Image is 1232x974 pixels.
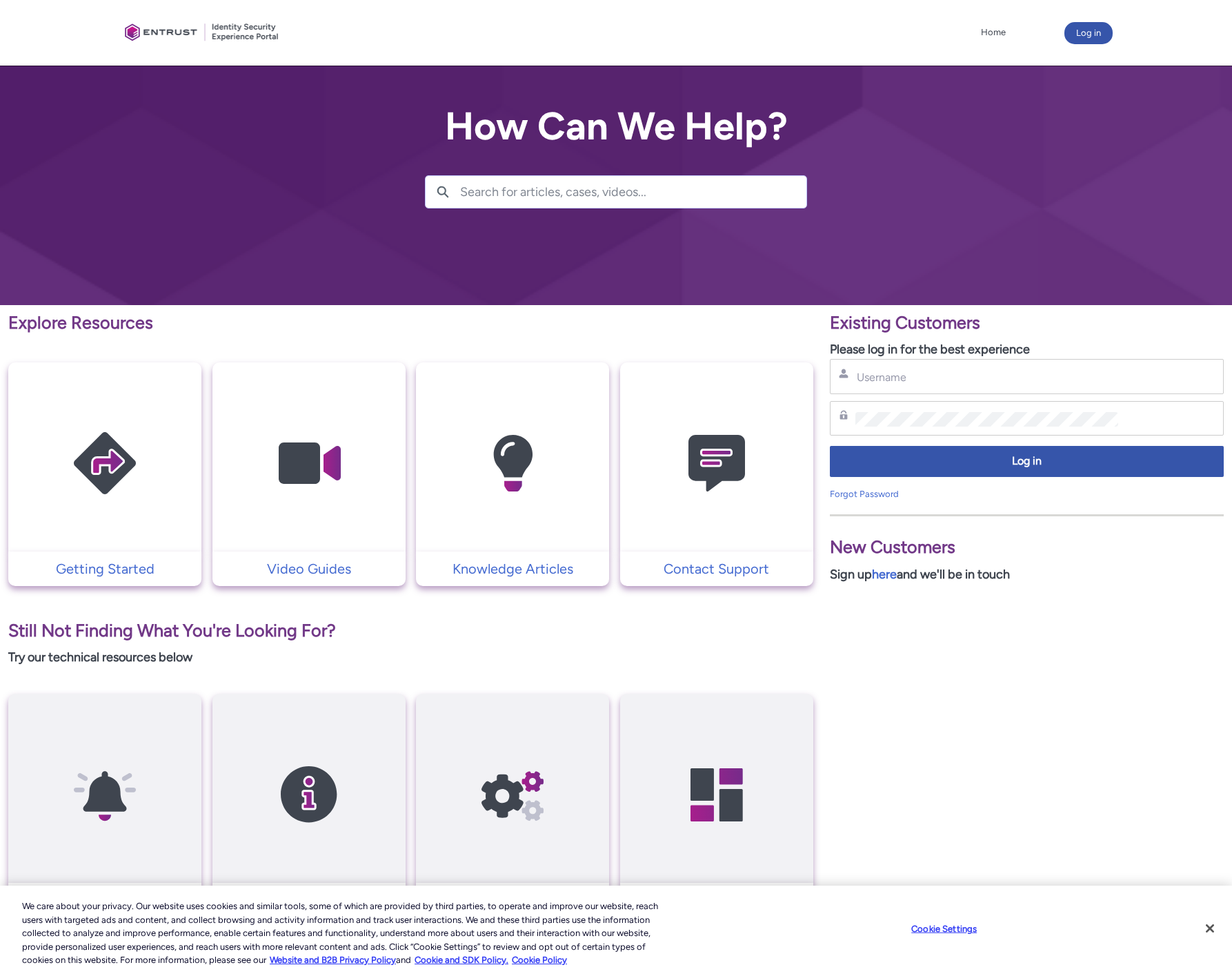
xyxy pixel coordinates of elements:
p: Knowledge Articles [423,558,602,579]
button: Log in [1064,22,1113,44]
img: Video Guides [244,389,375,538]
img: Developer Hub [651,721,782,869]
a: here [872,567,897,582]
img: Contact Support [651,389,782,538]
a: Getting Started [8,558,201,579]
p: Try our technical resources below [8,648,813,667]
img: Getting Started [39,389,170,538]
input: Username [855,370,1119,384]
img: API Reference [447,721,578,869]
img: Knowledge Articles [447,389,578,538]
p: Please log in for the best experience [830,340,1224,359]
h2: How Can We Help? [425,105,807,148]
p: Getting Started [15,558,195,579]
button: Close [1195,913,1225,944]
p: Contact Support [627,558,806,579]
img: SDK Release Notes [244,721,375,869]
a: Contact Support [620,558,813,579]
input: Search for articles, cases, videos... [460,176,806,208]
a: Forgot Password [830,489,899,499]
a: Knowledge Articles [416,558,609,579]
button: Cookie Settings [901,915,987,943]
p: New Customers [830,534,1224,561]
a: Cookie and SDK Policy. [415,955,508,965]
span: Log in [839,454,1215,469]
p: Existing Customers [830,310,1224,336]
a: Cookie Policy [512,955,567,965]
a: Video Guides [212,558,406,579]
div: We care about your privacy. Our website uses cookies and similar tools, some of which are provide... [22,899,677,967]
p: Video Guides [219,558,399,579]
a: Home [977,22,1009,43]
button: Log in [830,446,1224,477]
a: More information about our cookie policy., opens in a new tab [270,955,396,965]
button: Search [426,176,460,208]
p: Sign up and we'll be in touch [830,565,1224,584]
p: Still Not Finding What You're Looking For? [8,618,813,644]
img: API Release Notes [39,721,170,869]
p: Explore Resources [8,310,813,336]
